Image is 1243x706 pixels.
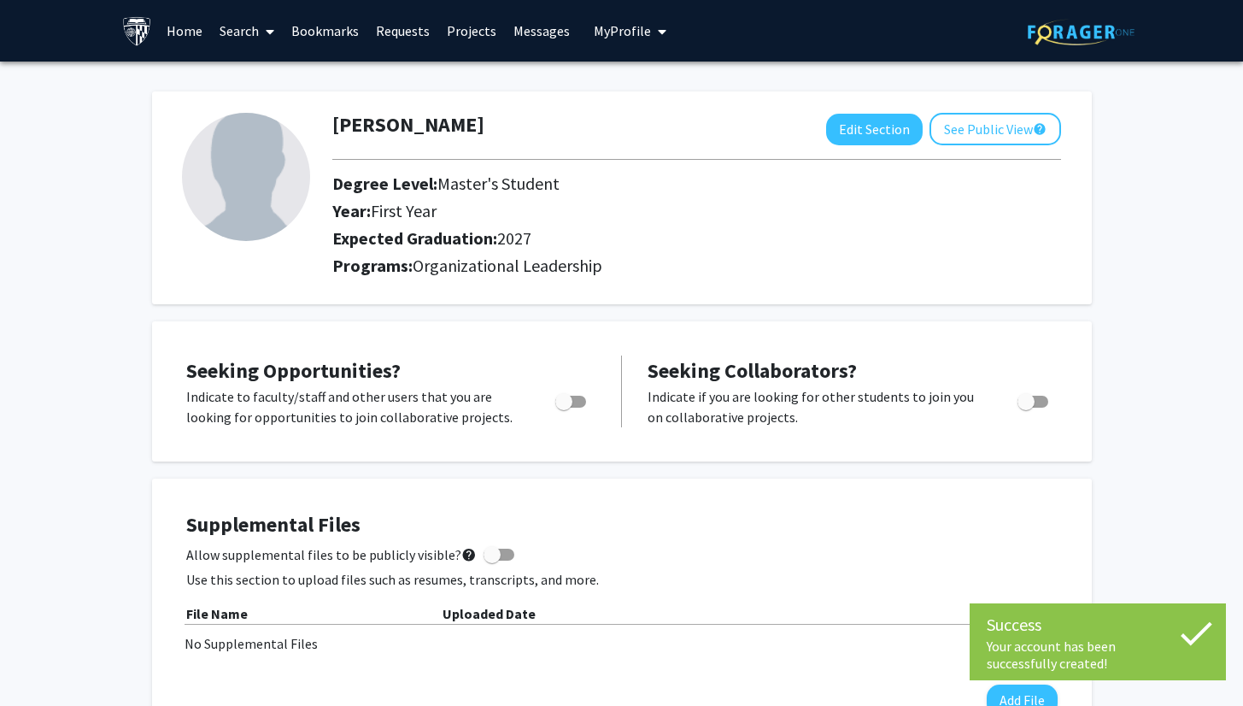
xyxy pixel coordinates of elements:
button: See Public View [929,113,1061,145]
p: Indicate to faculty/staff and other users that you are looking for opportunities to join collabor... [186,386,523,427]
a: Bookmarks [283,1,367,61]
h2: Degree Level: [332,174,914,194]
b: Uploaded Date [443,605,536,622]
div: No Supplemental Files [185,633,1059,654]
p: Use this section to upload files such as resumes, transcripts, and more. [186,569,1058,590]
h2: Expected Graduation: [332,228,914,249]
span: First Year [371,200,437,221]
mat-icon: help [1033,119,1047,139]
a: Projects [438,1,505,61]
div: Toggle [1011,386,1058,412]
img: Profile Picture [182,113,310,241]
h1: [PERSON_NAME] [332,113,484,138]
span: Organizational Leadership [413,255,602,276]
div: Your account has been successfully created! [987,638,1209,672]
button: Edit Section [826,114,923,145]
span: Master's Student [437,173,560,194]
h2: Year: [332,201,914,221]
span: Allow supplemental files to be publicly visible? [186,544,477,565]
mat-icon: help [461,544,477,565]
a: Messages [505,1,578,61]
img: ForagerOne Logo [1028,19,1135,45]
div: Success [987,612,1209,638]
a: Search [211,1,283,61]
iframe: Chat [13,629,73,693]
span: 2027 [497,227,531,249]
a: Home [158,1,211,61]
h2: Programs: [332,256,1061,276]
span: Seeking Collaborators? [648,357,857,384]
span: My Profile [594,22,651,39]
h4: Supplemental Files [186,513,1058,538]
b: File Name [186,605,248,622]
img: Johns Hopkins University Logo [122,16,152,46]
p: Indicate if you are looking for other students to join you on collaborative projects. [648,386,985,427]
span: Seeking Opportunities? [186,357,401,384]
a: Requests [367,1,438,61]
div: Toggle [548,386,595,412]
